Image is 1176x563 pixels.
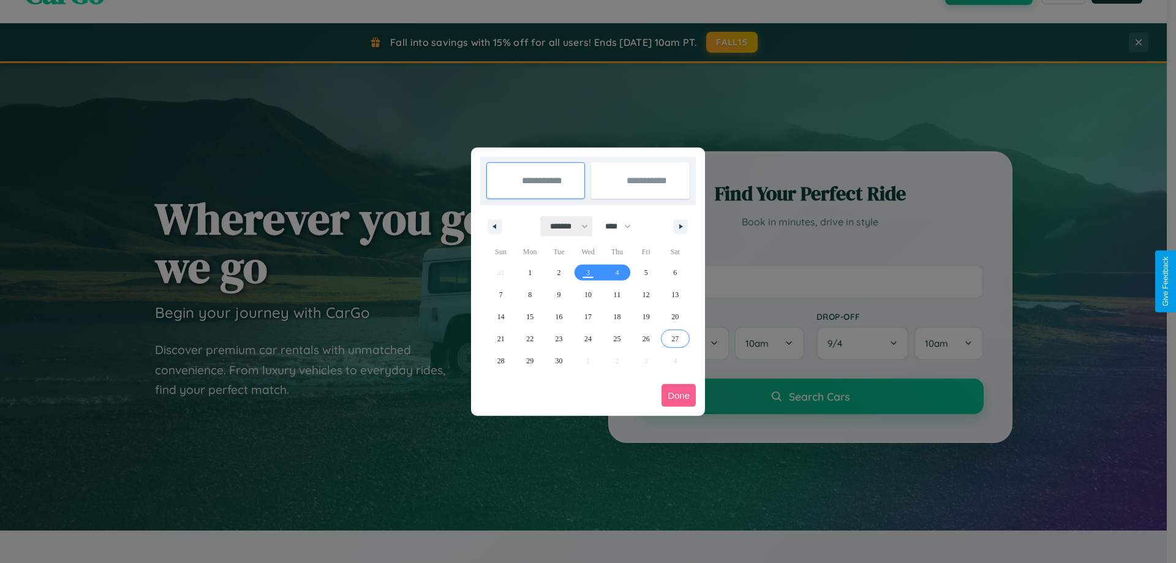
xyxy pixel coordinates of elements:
span: 17 [584,306,592,328]
button: 22 [515,328,544,350]
span: Sun [486,242,515,262]
span: 22 [526,328,533,350]
span: 16 [556,306,563,328]
button: 11 [603,284,631,306]
span: 28 [497,350,505,372]
span: 13 [671,284,679,306]
span: 15 [526,306,533,328]
button: 17 [573,306,602,328]
button: 23 [545,328,573,350]
span: 2 [557,262,561,284]
span: 18 [613,306,620,328]
button: 20 [661,306,690,328]
span: 30 [556,350,563,372]
button: Done [661,384,696,407]
button: 10 [573,284,602,306]
span: 19 [643,306,650,328]
span: 3 [586,262,590,284]
button: 5 [631,262,660,284]
button: 18 [603,306,631,328]
button: 4 [603,262,631,284]
span: 8 [528,284,532,306]
button: 7 [486,284,515,306]
span: Sat [661,242,690,262]
button: 1 [515,262,544,284]
span: 7 [499,284,503,306]
span: 5 [644,262,648,284]
button: 8 [515,284,544,306]
button: 3 [573,262,602,284]
button: 16 [545,306,573,328]
div: Give Feedback [1161,257,1170,306]
button: 2 [545,262,573,284]
button: 29 [515,350,544,372]
button: 13 [661,284,690,306]
button: 19 [631,306,660,328]
button: 14 [486,306,515,328]
span: 27 [671,328,679,350]
span: 10 [584,284,592,306]
span: 20 [671,306,679,328]
span: 23 [556,328,563,350]
span: Tue [545,242,573,262]
button: 9 [545,284,573,306]
button: 21 [486,328,515,350]
span: 24 [584,328,592,350]
button: 27 [661,328,690,350]
span: 12 [643,284,650,306]
button: 15 [515,306,544,328]
span: 9 [557,284,561,306]
span: 14 [497,306,505,328]
span: 1 [528,262,532,284]
button: 12 [631,284,660,306]
span: Fri [631,242,660,262]
span: 11 [614,284,621,306]
span: Mon [515,242,544,262]
button: 6 [661,262,690,284]
button: 24 [573,328,602,350]
span: 29 [526,350,533,372]
button: 25 [603,328,631,350]
span: Thu [603,242,631,262]
span: 26 [643,328,650,350]
span: 4 [615,262,619,284]
span: Wed [573,242,602,262]
span: 21 [497,328,505,350]
button: 26 [631,328,660,350]
span: 25 [613,328,620,350]
span: 6 [673,262,677,284]
button: 28 [486,350,515,372]
button: 30 [545,350,573,372]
